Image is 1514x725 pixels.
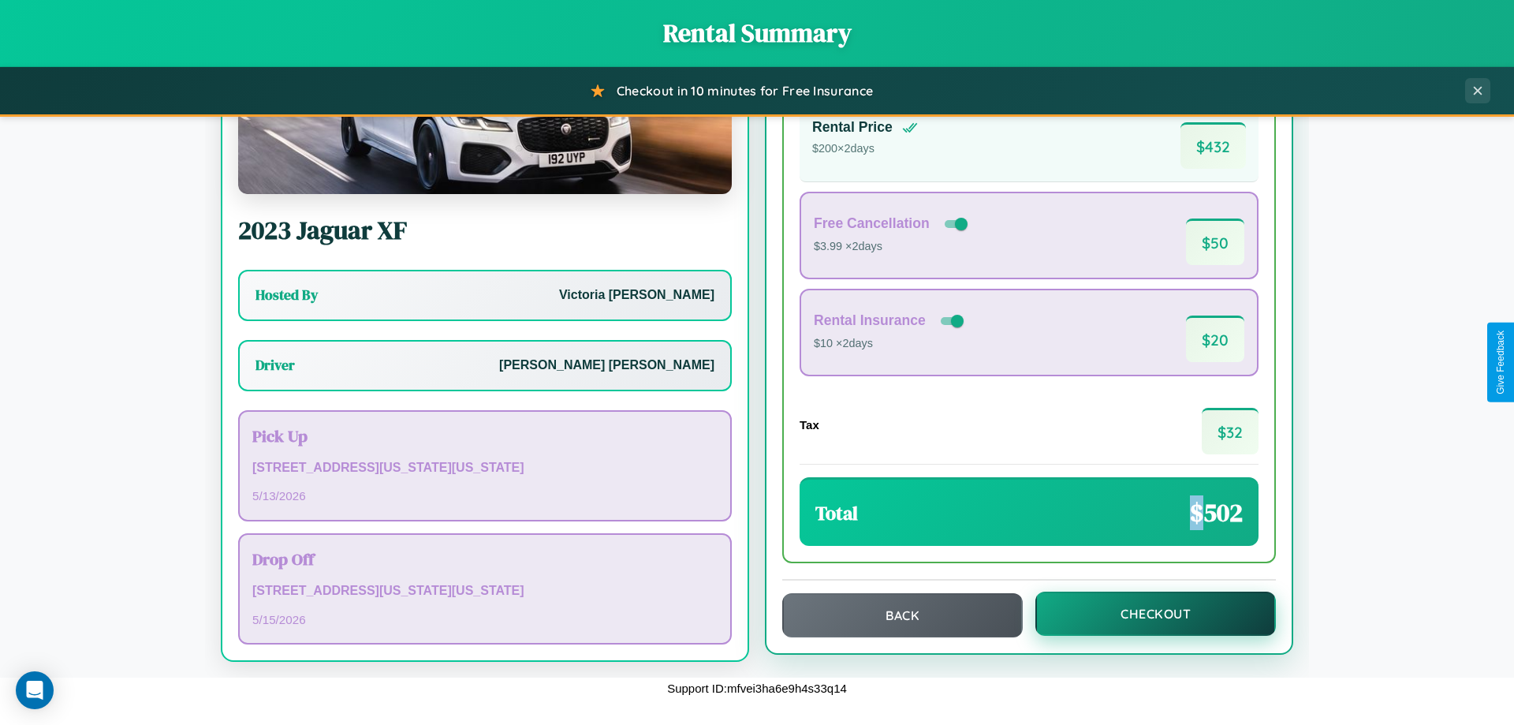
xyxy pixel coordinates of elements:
h4: Rental Insurance [814,312,926,329]
button: Back [782,593,1023,637]
h3: Drop Off [252,547,718,570]
p: $10 × 2 days [814,334,967,354]
p: $ 200 × 2 days [812,139,918,159]
span: $ 32 [1202,408,1259,454]
h3: Driver [255,356,295,375]
p: 5 / 13 / 2026 [252,485,718,506]
p: [STREET_ADDRESS][US_STATE][US_STATE] [252,457,718,480]
p: [STREET_ADDRESS][US_STATE][US_STATE] [252,580,718,603]
div: Give Feedback [1495,331,1506,394]
p: Victoria [PERSON_NAME] [559,284,714,307]
div: Open Intercom Messenger [16,671,54,709]
p: 5 / 15 / 2026 [252,609,718,630]
h4: Rental Price [812,119,893,136]
button: Checkout [1035,592,1276,636]
h3: Total [815,500,858,526]
p: Support ID: mfvei3ha6e9h4s33q14 [667,678,847,699]
span: $ 20 [1186,316,1244,362]
span: $ 432 [1180,122,1246,169]
span: $ 502 [1190,495,1243,530]
h4: Tax [800,418,819,432]
h1: Rental Summary [16,16,1498,50]
p: [PERSON_NAME] [PERSON_NAME] [499,354,714,377]
span: $ 50 [1186,219,1244,265]
h2: 2023 Jaguar XF [238,213,732,248]
span: Checkout in 10 minutes for Free Insurance [617,83,873,99]
h4: Free Cancellation [814,215,930,232]
h3: Pick Up [252,424,718,447]
h3: Hosted By [255,286,318,305]
p: $3.99 × 2 days [814,237,971,257]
